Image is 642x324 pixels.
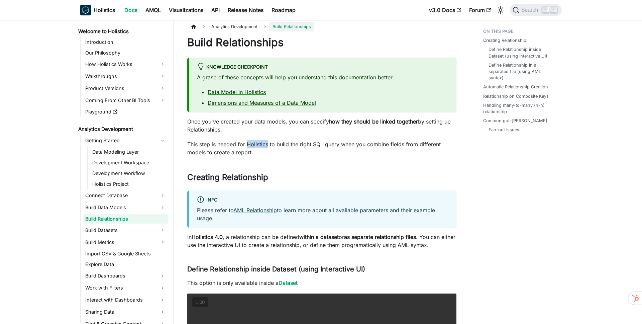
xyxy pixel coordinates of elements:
a: Creating Relationship [483,37,526,44]
a: AMQL [141,5,165,15]
div: info [197,196,448,205]
a: AML Relationship [233,207,277,214]
a: Build Datasets [83,225,168,236]
p: In , a relationship can be defined or . You can either use the interactive UI to create a relatio... [187,233,456,249]
a: How Holistics Works [83,59,168,70]
a: Analytics Development [76,125,168,134]
kbd: ⌘ [542,7,549,13]
h2: Creating Relationship [187,172,456,185]
a: Data Modeling Layer [90,147,168,157]
a: Build Relationships [83,214,168,224]
h1: Build Relationships [187,36,456,49]
a: Coming From Other BI Tools [83,95,168,106]
a: Our Philosophy [83,48,168,58]
a: Product Versions [83,83,168,94]
a: Holistics Project [90,179,168,189]
a: Development Workflow [90,169,168,178]
p: Please refer to to learn more about all available parameters and their example usage. [197,206,448,222]
a: Roadmap [267,5,300,15]
h3: Define Relationship inside Dataset (using Interactive UI) [187,265,456,273]
a: Work with Filters [83,282,168,293]
a: Dimensions and Measures of a Data Model [208,99,316,106]
a: Common got-[PERSON_NAME] [483,117,547,124]
a: API [207,5,224,15]
a: Forum [465,5,495,15]
a: v3.0 Docs [425,5,465,15]
button: Search (Command+K) [510,4,562,16]
a: Playground [83,107,168,116]
a: Getting Started [83,135,168,146]
span: Analytics Development [208,22,261,31]
b: Holistics [94,6,115,14]
span: Build Relationships [269,22,314,31]
nav: Docs sidebar [74,20,174,324]
p: This step is needed for Holistics to build the right SQL query when you combine fields from diffe... [187,140,456,156]
strong: how they should be linked together [329,118,418,125]
a: Data Model in Holistics [208,89,266,95]
a: Walkthroughs [83,71,168,82]
a: Docs [120,5,141,15]
a: Sharing Data [83,307,168,317]
a: Explore Data [83,260,168,269]
strong: as separate relationship files [344,234,416,240]
a: Release Notes [224,5,267,15]
a: Development Workspace [90,158,168,167]
nav: Breadcrumbs [187,22,456,31]
a: Introduction [83,37,168,47]
a: Connect Database [83,190,168,201]
a: Automatic Relationship Creation [483,84,548,90]
a: Fan-out issues [489,127,519,133]
p: A grasp of these concepts will help you understand this documentation better: [197,73,448,81]
a: Handling many-to-many (n-n) relationship [483,102,558,115]
a: Visualizations [165,5,207,15]
a: Build Dashboards [83,270,168,281]
strong: Holistics 4.0 [192,234,223,240]
p: This option is only available inside a [187,279,456,287]
a: Import CSV & Google Sheets [83,249,168,258]
a: Home page [187,22,200,31]
a: HolisticsHolistics [80,5,115,15]
kbd: K [550,7,557,13]
strong: within a dataset [299,234,339,240]
a: Build Metrics [83,237,168,248]
span: Search [519,7,542,13]
a: Interact with Dashboards [83,295,168,305]
a: Define Relationship in a separated file (using AML syntax) [489,62,555,81]
a: Define Relationship inside Dataset (using Interactive UI) [489,46,555,59]
a: Dataset [279,279,298,286]
a: Welcome to Holistics [76,27,168,36]
button: Switch between dark and light mode (currently light mode) [495,5,506,15]
p: Once you've created your data models, you can specify by setting up Relationships. [187,117,456,134]
a: Build Data Models [83,202,168,213]
img: Holistics [80,5,91,15]
div: Knowledge Checkpoint [197,63,448,72]
a: Relationship on Composite Keys [483,93,549,99]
